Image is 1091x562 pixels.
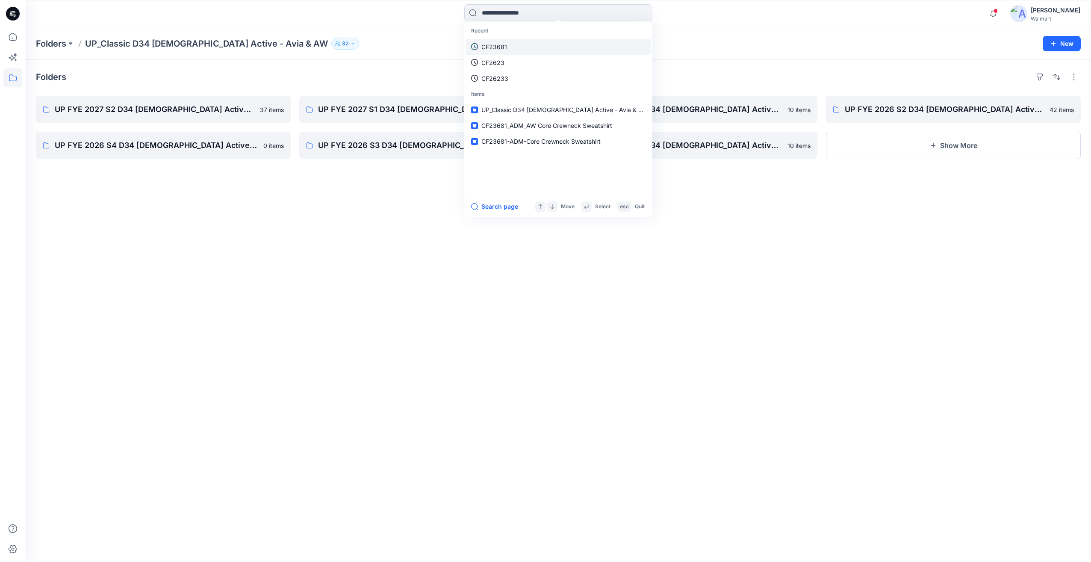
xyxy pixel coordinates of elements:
[635,202,645,211] p: Quit
[466,23,651,39] p: Recent
[471,201,518,212] button: Search page
[826,132,1081,159] button: Show More
[1050,105,1074,114] p: 42 items
[481,42,507,51] p: CF23681
[36,96,291,123] a: UP FYE 2027 S2 D34 [DEMOGRAPHIC_DATA] Active Classic37 items
[826,96,1081,123] a: UP FYE 2026 S2 D34 [DEMOGRAPHIC_DATA] Active Classic42 items
[845,104,1044,115] p: UP FYE 2026 S2 D34 [DEMOGRAPHIC_DATA] Active Classic
[466,133,651,149] a: CF23681-ADM-Core Crewneck Sweatshirt
[787,105,811,114] p: 10 items
[466,118,651,133] a: CF23681_ADM_AW Core Crewneck Sweatshirt
[342,39,348,48] p: 32
[1010,5,1027,22] img: avatar
[36,38,66,50] a: Folders
[318,104,518,115] p: UP FYE 2027 S1 D34 [DEMOGRAPHIC_DATA] Active Classic
[561,202,575,211] p: Move
[481,106,648,113] span: UP_Classic D34 [DEMOGRAPHIC_DATA] Active - Avia & AW
[787,141,811,150] p: 10 items
[299,132,554,159] a: UP FYE 2026 S3 D34 [DEMOGRAPHIC_DATA] Active Classic31 items
[1031,15,1080,22] div: Walmart
[466,55,651,71] a: CF2623
[563,96,817,123] a: UP FYE 2024 S3 D34 [DEMOGRAPHIC_DATA] Active Classic10 items
[55,139,258,151] p: UP FYE 2026 S4 D34 [DEMOGRAPHIC_DATA] Active Classic
[481,74,508,83] p: CF26233
[299,96,554,123] a: UP FYE 2027 S1 D34 [DEMOGRAPHIC_DATA] Active Classic60 items
[466,71,651,86] a: CF26233
[55,104,255,115] p: UP FYE 2027 S2 D34 [DEMOGRAPHIC_DATA] Active Classic
[36,72,66,82] h4: Folders
[260,105,284,114] p: 37 items
[563,132,817,159] a: UP FYE 2025 S4 D34 [DEMOGRAPHIC_DATA] Active Classic10 items
[481,138,601,145] span: CF23681-ADM-Core Crewneck Sweatshirt
[481,122,612,129] span: CF23681_ADM_AW Core Crewneck Sweatshirt
[620,202,629,211] p: esc
[1031,5,1080,15] div: [PERSON_NAME]
[481,58,504,67] p: CF2623
[263,141,284,150] p: 0 items
[581,104,782,115] p: UP FYE 2024 S3 D34 [DEMOGRAPHIC_DATA] Active Classic
[36,132,291,159] a: UP FYE 2026 S4 D34 [DEMOGRAPHIC_DATA] Active Classic0 items
[581,139,782,151] p: UP FYE 2025 S4 D34 [DEMOGRAPHIC_DATA] Active Classic
[318,139,519,151] p: UP FYE 2026 S3 D34 [DEMOGRAPHIC_DATA] Active Classic
[331,38,359,50] button: 32
[466,102,651,118] a: UP_Classic D34 [DEMOGRAPHIC_DATA] Active - Avia & AW
[466,86,651,102] p: Items
[1043,36,1081,51] button: New
[466,39,651,55] a: CF23681
[85,38,328,50] p: UP_Classic D34 [DEMOGRAPHIC_DATA] Active - Avia & AW
[595,202,610,211] p: Select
